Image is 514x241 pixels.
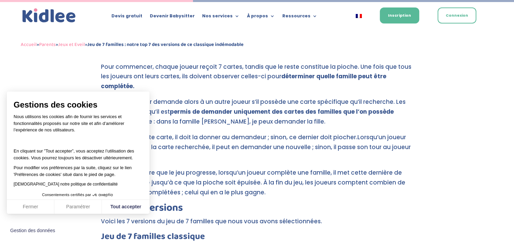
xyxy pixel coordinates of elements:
svg: Axeptio [92,185,113,205]
a: Kidlee Logo [21,7,77,25]
span: Gestions des cookies [14,100,143,110]
p: Voici les 7 versions du jeu de 7 familles que nous vous avons sélectionnées. [101,216,413,232]
a: [DEMOGRAPHIC_DATA] notre politique de confidentialité [14,182,118,187]
p: Pour commencer, chaque joueur reçoit 7 cartes, tandis que le reste constitue la pioche. Une fois ... [101,62,413,97]
strong: Jeu de 7 familles : notre top 7 des versions de ce classique indémodable [87,41,244,49]
strong: permis de demander uniquement des cartes des familles que l’on possède déjà. [101,108,394,126]
p: Au fur et à mesure que le jeu progresse, lorsqu’un joueur complète une famille, il met cette dern... [101,168,413,203]
a: Devenir Babysitter [150,14,195,21]
a: Parents [39,41,56,49]
a: Accueil [21,41,37,49]
a: Inscription [380,7,419,23]
span: Gestion des données [10,228,55,234]
img: logo_kidlee_bleu [21,7,77,25]
h2: Top 7 des versions [101,203,413,216]
img: Français [356,14,362,18]
a: À propos [247,14,275,21]
a: Jeux et Eveil [58,41,85,49]
button: Fermer [7,200,54,214]
p: Si le joueur a cette carte, il doit la donner au demandeur ; sinon, ce dernier doit piocher.Lorsq... [101,132,413,168]
span: Consentements certifiés par [42,193,91,197]
button: Consentements certifiés par [39,191,118,199]
button: Fermer le widget sans consentement [6,224,59,238]
button: Tout accepter [102,200,149,214]
a: Ressources [282,14,317,21]
a: Connexion [438,7,476,23]
a: Nos services [202,14,240,21]
p: Pour modifier vos préférences par la suite, cliquez sur le lien 'Préférences de cookies' situé da... [14,164,143,178]
a: Devis gratuit [111,14,142,21]
p: En cliquant sur ”Tout accepter”, vous acceptez l’utilisation des cookies. Vous pourrez toujours l... [14,141,143,161]
p: Nous utilisons les cookies afin de fournir les services et fonctionnalités proposés sur notre sit... [14,113,143,138]
p: Le premier joueur demande alors à un autre joueur s’il possède une carte spécifique qu’il recherc... [101,97,413,132]
button: Paramétrer [54,200,102,214]
span: » » » [21,41,244,49]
